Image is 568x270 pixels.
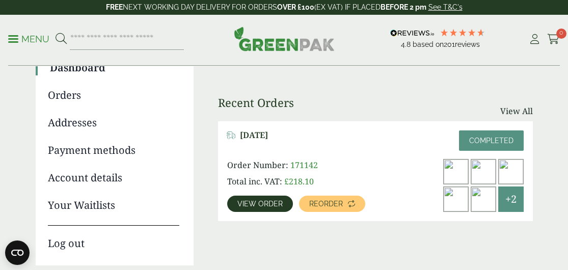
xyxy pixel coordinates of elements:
i: Cart [547,34,560,44]
span: 201 [444,40,455,48]
img: 2420009-Bagasse-Burger-Box-open-with-food-300x200.jpg [444,187,468,211]
a: View order [227,196,293,212]
img: 10100.024-High-300x300.jpg [444,159,468,184]
span: Reorder [309,200,343,207]
span: 0 [556,29,566,39]
span: +2 [505,192,517,207]
a: 0 [547,32,560,47]
img: 12oz_black_a-300x200.jpg [471,187,496,211]
strong: OVER £100 [277,3,314,11]
img: REVIEWS.io [390,30,435,37]
span: 4.8 [401,40,413,48]
button: Open CMP widget [5,240,30,265]
a: Menu [8,33,49,43]
p: Menu [8,33,49,45]
strong: BEFORE 2 pm [381,3,426,11]
h3: Recent Orders [218,96,294,109]
span: Order Number: [227,159,288,171]
a: View All [500,105,533,117]
a: See T&C's [428,3,463,11]
span: Total inc. VAT: [227,176,282,187]
strong: FREE [106,3,123,11]
span: reviews [455,40,480,48]
span: Based on [413,40,444,48]
div: 4.79 Stars [440,28,485,37]
a: Payment methods [48,143,179,158]
a: Your Waitlists [48,198,179,213]
i: My Account [528,34,541,44]
span: 171142 [290,159,318,171]
span: [DATE] [240,130,268,140]
a: Orders [48,88,179,103]
a: Addresses [48,115,179,130]
span: Completed [469,137,513,145]
a: Reorder [299,196,365,212]
img: GreenPak Supplies [234,26,335,51]
span: £ [284,176,289,187]
a: Log out [48,225,179,251]
a: Dashboard [50,60,179,75]
a: Account details [48,170,179,185]
img: 2320028AA-Bagasse-lunch-box-2-compartment-open-with-food-300x200.jpg [499,159,523,184]
img: 4-in-1-pack-2-300x300.jpg [471,159,496,184]
span: View order [237,200,283,207]
bdi: 218.10 [284,176,314,187]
